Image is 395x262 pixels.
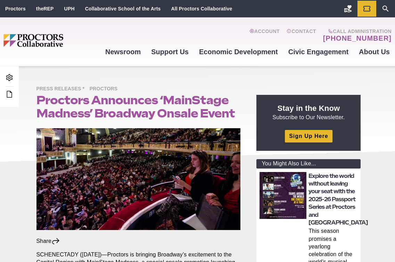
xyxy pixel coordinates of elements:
[249,28,280,42] a: Account
[3,72,15,84] a: Admin Area
[36,85,88,93] span: Press Releases *
[321,28,392,34] span: Call Administration
[260,172,306,219] img: thumbnail: Explore the world without leaving your seat with the 2025-26 Passport Series at Procto...
[90,85,121,93] span: Proctors
[5,6,26,11] a: Proctors
[146,42,194,61] a: Support Us
[256,159,361,169] div: You Might Also Like...
[283,42,354,61] a: Civic Engagement
[36,237,60,245] div: Share
[308,173,368,226] a: Explore the world without leaving your seat with the 2025-26 Passport Series at Proctors and [GEO...
[265,103,352,121] p: Subscribe to Our Newsletter.
[36,6,54,11] a: theREP
[3,88,15,101] a: Edit this Post/Page
[90,85,121,91] a: Proctors
[36,93,241,120] h1: Proctors Announces ‘MainStage Madness’ Broadway Onsale Event
[194,42,283,61] a: Economic Development
[323,34,392,42] a: [PHONE_NUMBER]
[278,104,340,113] strong: Stay in the Know
[354,42,395,61] a: About Us
[3,34,100,47] img: Proctors logo
[64,6,75,11] a: UPH
[85,6,161,11] a: Collaborative School of the Arts
[285,130,332,142] a: Sign Up Here
[36,85,88,91] a: Press Releases *
[287,28,316,42] a: Contact
[376,1,395,17] a: Search
[100,42,146,61] a: Newsroom
[171,6,232,11] a: All Proctors Collaborative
